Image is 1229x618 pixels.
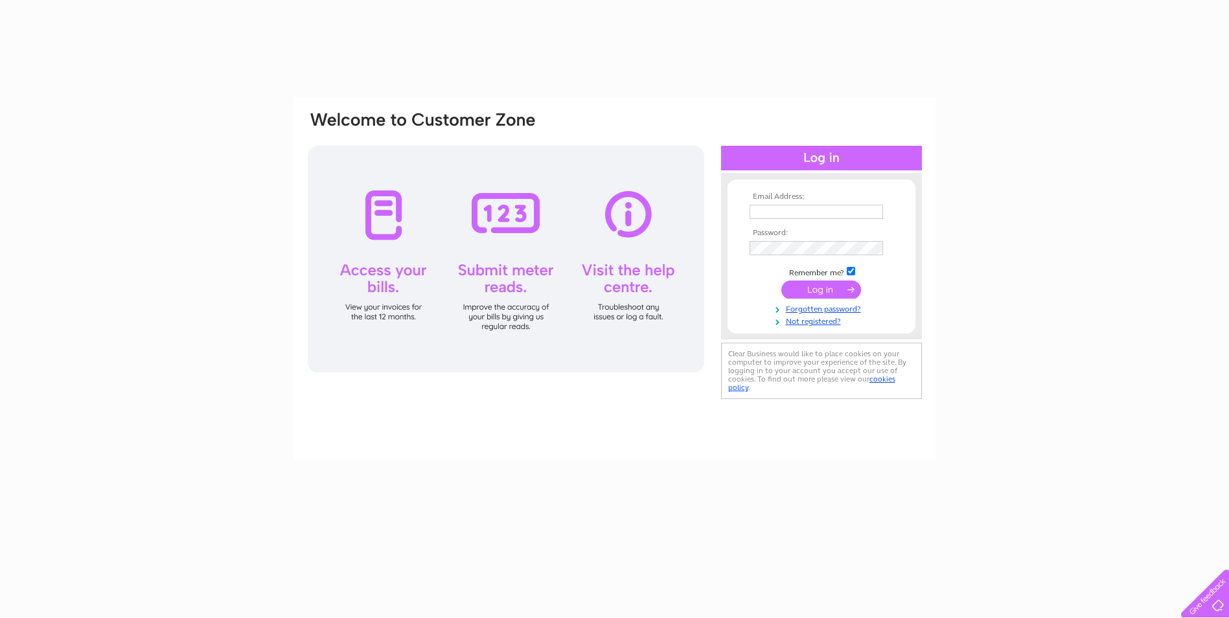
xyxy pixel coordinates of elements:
[781,280,861,299] input: Submit
[750,314,897,326] a: Not registered?
[750,302,897,314] a: Forgotten password?
[746,265,897,278] td: Remember me?
[728,374,895,392] a: cookies policy
[721,343,922,399] div: Clear Business would like to place cookies on your computer to improve your experience of the sit...
[746,229,897,238] th: Password:
[746,192,897,201] th: Email Address:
